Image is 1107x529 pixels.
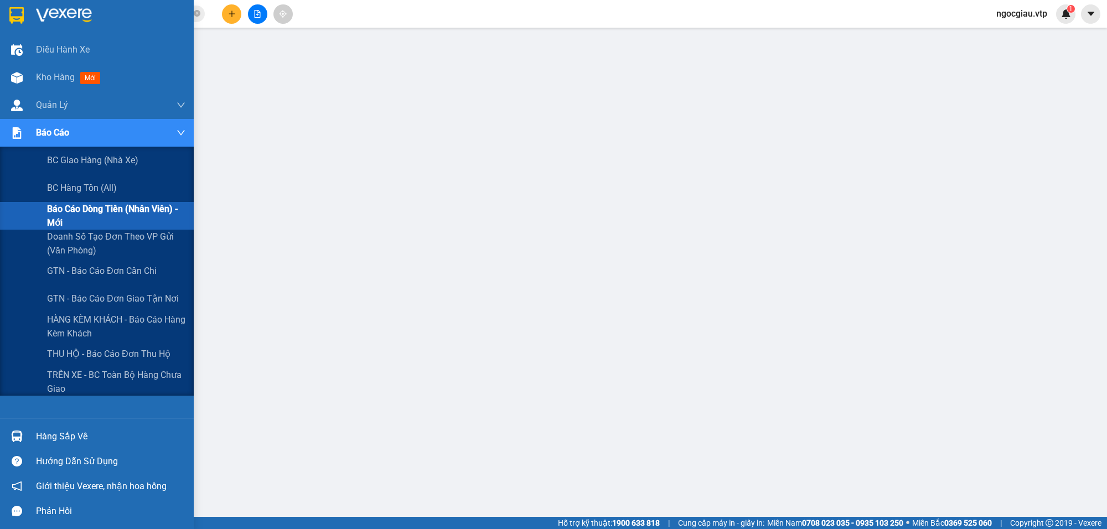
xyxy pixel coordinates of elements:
[11,100,23,111] img: warehouse-icon
[11,44,23,56] img: warehouse-icon
[36,453,185,470] div: Hướng dẫn sử dụng
[1000,517,1002,529] span: |
[254,10,261,18] span: file-add
[47,313,185,340] span: HÀNG KÈM KHÁCH - Báo cáo hàng kèm khách
[1086,9,1096,19] span: caret-down
[47,202,185,230] span: Báo cáo dòng tiền (nhân viên) - mới
[1061,9,1071,19] img: icon-new-feature
[11,127,23,139] img: solution-icon
[222,4,241,24] button: plus
[194,10,200,17] span: close-circle
[11,431,23,442] img: warehouse-icon
[987,7,1056,20] span: ngocgiau.vtp
[47,368,185,396] span: TRÊN XE - BC toàn bộ hàng chưa giao
[177,101,185,110] span: down
[1081,4,1100,24] button: caret-down
[12,481,22,491] span: notification
[11,72,23,84] img: warehouse-icon
[12,506,22,516] span: message
[177,128,185,137] span: down
[47,264,157,278] span: GTN - Báo cáo đơn cần chi
[944,518,992,527] strong: 0369 525 060
[248,4,267,24] button: file-add
[273,4,293,24] button: aim
[558,517,660,529] span: Hỗ trợ kỹ thuật:
[802,518,903,527] strong: 0708 023 035 - 0935 103 250
[279,10,287,18] span: aim
[47,230,185,257] span: Doanh số tạo đơn theo VP gửi (văn phòng)
[9,7,24,24] img: logo-vxr
[47,292,179,305] span: GTN - Báo cáo đơn giao tận nơi
[47,181,117,195] span: BC hàng tồn (all)
[1069,5,1073,13] span: 1
[12,456,22,466] span: question-circle
[612,518,660,527] strong: 1900 633 818
[36,72,75,82] span: Kho hàng
[1067,5,1075,13] sup: 1
[668,517,670,529] span: |
[228,10,236,18] span: plus
[36,479,167,493] span: Giới thiệu Vexere, nhận hoa hồng
[912,517,992,529] span: Miền Bắc
[678,517,764,529] span: Cung cấp máy in - giấy in:
[36,503,185,520] div: Phản hồi
[1046,519,1053,527] span: copyright
[194,9,200,19] span: close-circle
[36,98,68,112] span: Quản Lý
[80,72,100,84] span: mới
[47,347,170,361] span: THU HỘ - Báo cáo đơn thu hộ
[36,43,90,56] span: Điều hành xe
[906,521,909,525] span: ⚪️
[36,428,185,445] div: Hàng sắp về
[767,517,903,529] span: Miền Nam
[36,126,69,139] span: Báo cáo
[47,153,138,167] span: BC giao hàng (nhà xe)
